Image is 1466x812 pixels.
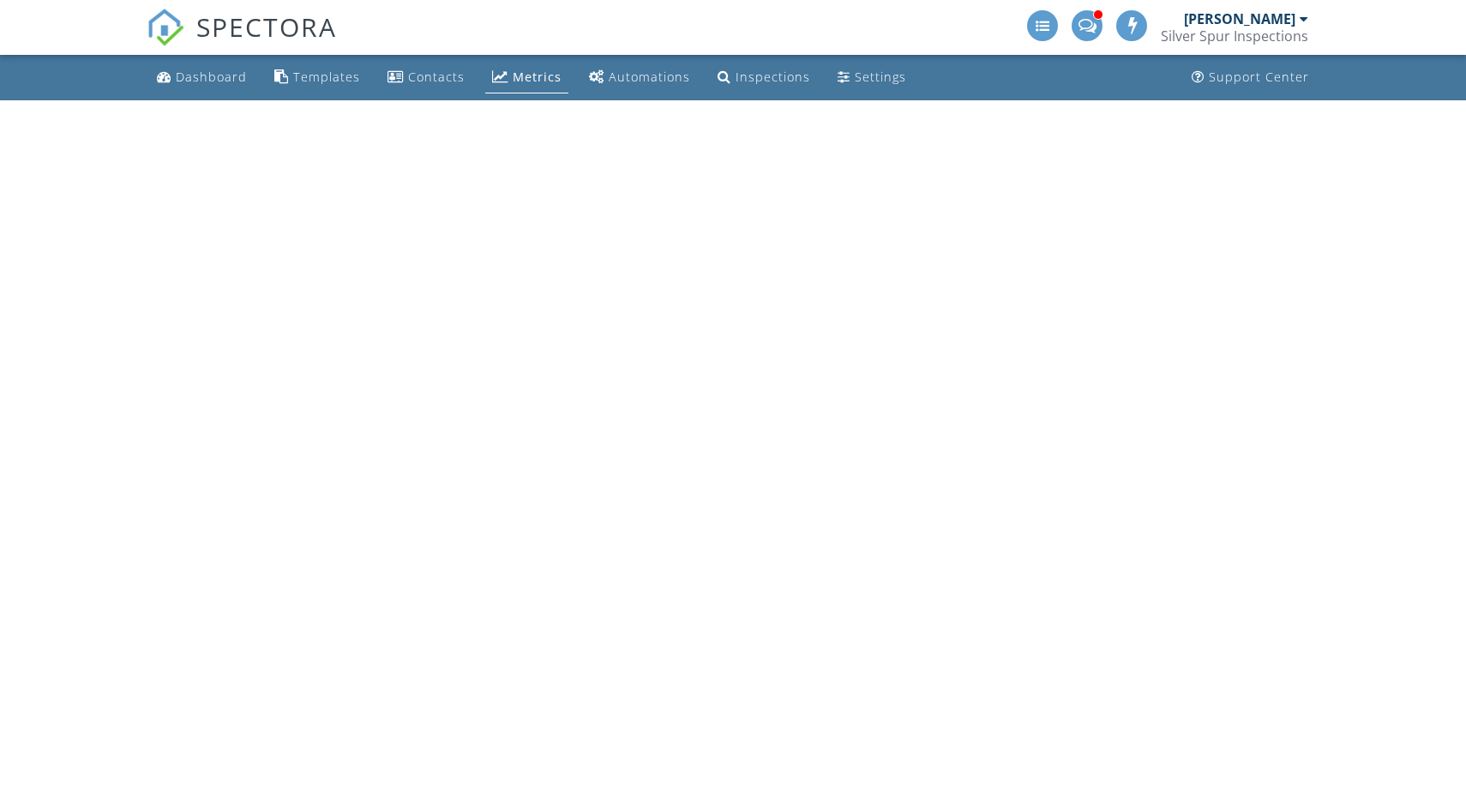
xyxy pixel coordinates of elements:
[1161,27,1308,45] div: Silver Spur Inspections
[1185,62,1316,93] a: Support Center
[736,69,810,85] div: Inspections
[582,62,697,93] a: Automations (Advanced)
[855,69,906,85] div: Settings
[176,69,247,85] div: Dashboard
[831,62,913,93] a: Settings
[711,62,817,93] a: Inspections
[267,62,367,93] a: Templates
[381,62,472,93] a: Contacts
[150,62,254,93] a: Dashboard
[408,69,465,85] div: Contacts
[609,69,690,85] div: Automations
[1209,69,1309,85] div: Support Center
[147,9,184,46] img: The Best Home Inspection Software - Spectora
[147,23,337,59] a: SPECTORA
[293,69,360,85] div: Templates
[485,62,568,93] a: Metrics
[1184,10,1295,27] div: [PERSON_NAME]
[196,9,337,45] span: SPECTORA
[513,69,562,85] div: Metrics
